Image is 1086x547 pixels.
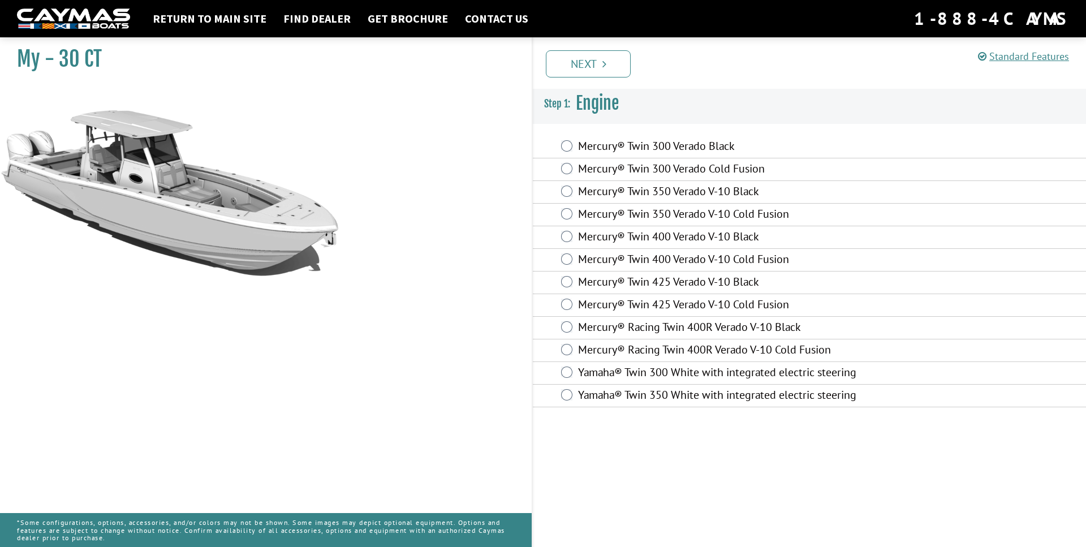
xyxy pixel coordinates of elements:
[546,50,631,77] a: Next
[578,252,883,269] label: Mercury® Twin 400 Verado V-10 Cold Fusion
[533,83,1086,124] h3: Engine
[578,162,883,178] label: Mercury® Twin 300 Verado Cold Fusion
[278,11,356,26] a: Find Dealer
[362,11,454,26] a: Get Brochure
[578,365,883,382] label: Yamaha® Twin 300 White with integrated electric steering
[147,11,272,26] a: Return to main site
[578,298,883,314] label: Mercury® Twin 425 Verado V-10 Cold Fusion
[914,6,1069,31] div: 1-888-4CAYMAS
[459,11,534,26] a: Contact Us
[578,139,883,156] label: Mercury® Twin 300 Verado Black
[578,320,883,337] label: Mercury® Racing Twin 400R Verado V-10 Black
[543,49,1086,77] ul: Pagination
[17,513,515,547] p: *Some configurations, options, accessories, and/or colors may not be shown. Some images may depic...
[578,343,883,359] label: Mercury® Racing Twin 400R Verado V-10 Cold Fusion
[17,46,503,72] h1: My - 30 CT
[578,230,883,246] label: Mercury® Twin 400 Verado V-10 Black
[978,50,1069,63] a: Standard Features
[17,8,130,29] img: white-logo-c9c8dbefe5ff5ceceb0f0178aa75bf4bb51f6bca0971e226c86eb53dfe498488.png
[578,184,883,201] label: Mercury® Twin 350 Verado V-10 Black
[578,275,883,291] label: Mercury® Twin 425 Verado V-10 Black
[578,388,883,404] label: Yamaha® Twin 350 White with integrated electric steering
[578,207,883,223] label: Mercury® Twin 350 Verado V-10 Cold Fusion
